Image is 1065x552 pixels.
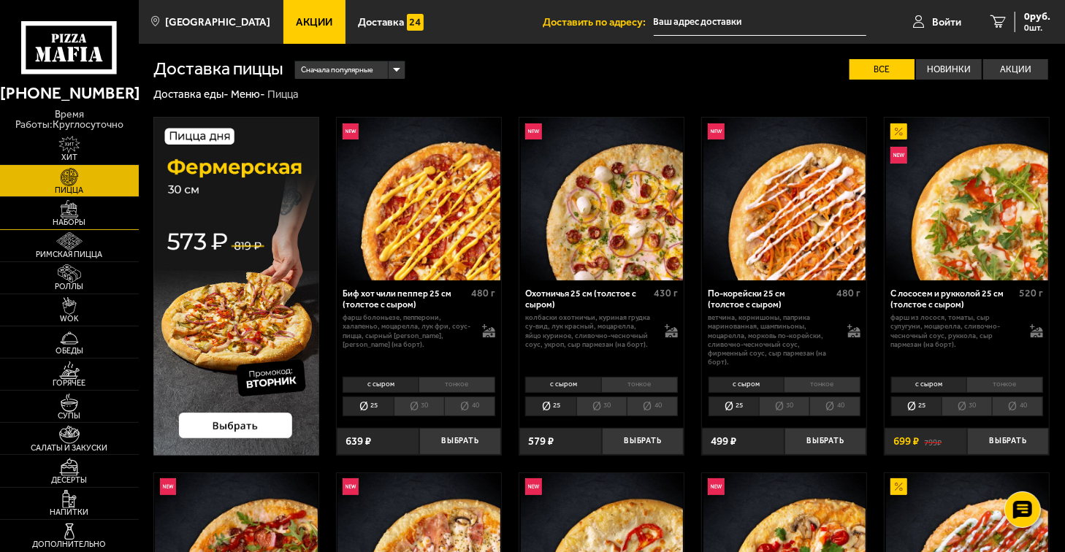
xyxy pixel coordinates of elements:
a: НовинкаПо-корейски 25 см (толстое с сыром) [702,118,866,280]
li: 30 [942,396,992,416]
div: Биф хот чили пеппер 25 см (толстое с сыром) [343,288,467,310]
li: 30 [759,396,809,416]
a: НовинкаОхотничья 25 см (толстое с сыром) [519,118,684,280]
li: тонкое [784,377,860,393]
img: Акционный [890,123,907,140]
div: Пицца [267,88,299,102]
li: 25 [709,396,759,416]
p: фарш болоньезе, пепперони, халапеньо, моцарелла, лук фри, соус-пицца, сырный [PERSON_NAME], [PERS... [343,313,470,349]
img: Новинка [890,147,907,164]
li: 40 [809,396,860,416]
img: Новинка [708,123,725,140]
img: Новинка [343,478,359,495]
span: 0 руб. [1024,12,1050,22]
li: тонкое [601,377,678,393]
input: Ваш адрес доставки [654,9,867,36]
a: Доставка еды- [153,88,229,101]
li: тонкое [419,377,495,393]
span: Войти [932,17,961,28]
p: колбаски охотничьи, куриная грудка су-вид, лук красный, моцарелла, яйцо куриное, сливочно-чесночн... [525,313,653,349]
span: 699 ₽ [893,436,919,447]
li: 30 [394,396,444,416]
span: 499 ₽ [711,436,736,447]
span: [GEOGRAPHIC_DATA] [165,17,270,28]
li: с сыром [343,377,419,393]
li: 25 [891,396,942,416]
s: 799 ₽ [924,436,942,447]
p: ветчина, корнишоны, паприка маринованная, шампиньоны, моцарелла, морковь по-корейски, сливочно-че... [709,313,836,367]
li: тонкое [966,377,1043,393]
span: 480 г [471,287,495,299]
label: Акции [983,59,1049,80]
span: 430 г [654,287,678,299]
img: Новинка [160,478,177,495]
img: Охотничья 25 см (толстое с сыром) [521,118,683,280]
img: По-корейски 25 см (толстое с сыром) [703,118,866,280]
span: 480 г [836,287,860,299]
div: С лососем и рукколой 25 см (толстое с сыром) [891,288,1016,310]
li: 40 [992,396,1043,416]
li: 25 [343,396,393,416]
div: По-корейски 25 см (толстое с сыром) [709,288,833,310]
div: Охотничья 25 см (толстое с сыром) [525,288,650,310]
img: Новинка [708,478,725,495]
a: Меню- [231,88,265,101]
img: Новинка [525,123,542,140]
span: 0 шт. [1024,23,1050,32]
li: 30 [576,396,627,416]
span: Доставить по адресу: [543,17,654,28]
p: фарш из лосося, томаты, сыр сулугуни, моцарелла, сливочно-чесночный соус, руккола, сыр пармезан (... [891,313,1019,349]
span: Доставка [358,17,404,28]
li: с сыром [525,377,601,393]
a: НовинкаБиф хот чили пеппер 25 см (толстое с сыром) [337,118,501,280]
h1: Доставка пиццы [153,60,283,77]
button: Выбрать [785,428,867,455]
span: 520 г [1019,287,1043,299]
img: Акционный [890,478,907,495]
li: с сыром [709,377,785,393]
img: 15daf4d41897b9f0e9f617042186c801.svg [407,14,424,31]
button: Выбрать [967,428,1050,455]
li: 40 [627,396,678,416]
img: Новинка [343,123,359,140]
img: Новинка [525,478,542,495]
img: Биф хот чили пеппер 25 см (толстое с сыром) [337,118,500,280]
label: Новинки [916,59,982,80]
span: Акции [296,17,332,28]
button: Выбрать [419,428,502,455]
span: 579 ₽ [528,436,554,447]
li: с сыром [891,377,967,393]
li: 40 [444,396,495,416]
li: 25 [525,396,576,416]
span: Сначала популярные [301,60,373,81]
button: Выбрать [602,428,684,455]
span: 639 ₽ [346,436,371,447]
img: С лососем и рукколой 25 см (толстое с сыром) [886,118,1048,280]
a: АкционныйНовинкаС лососем и рукколой 25 см (толстое с сыром) [885,118,1049,280]
label: Все [850,59,915,80]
